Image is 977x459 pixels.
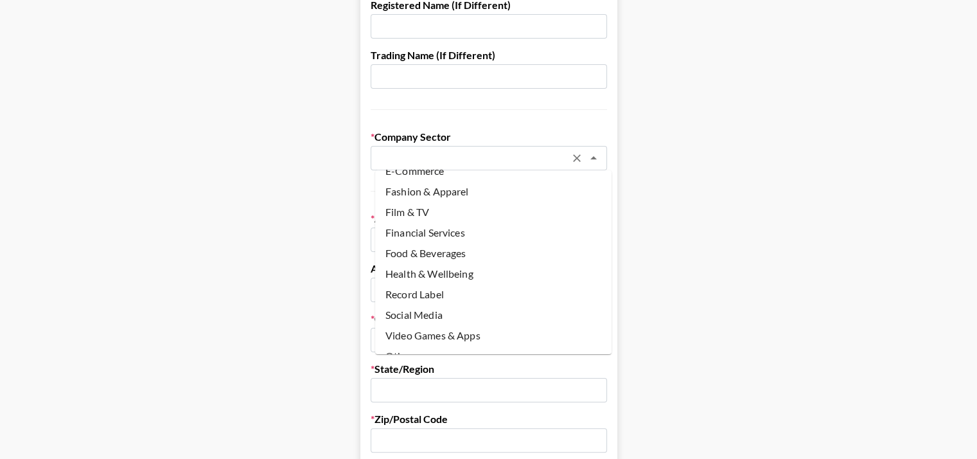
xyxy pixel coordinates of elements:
label: Company Sector [371,130,607,143]
label: City/Town [371,312,607,325]
li: Video Games & Apps [375,325,612,346]
li: Health & Wellbeing [375,264,612,284]
label: Address Line 1 [371,212,607,225]
label: Zip/Postal Code [371,413,607,426]
li: Fashion & Apparel [375,181,612,202]
li: Other [375,346,612,366]
li: Social Media [375,305,612,325]
button: Clear [568,149,586,167]
label: Address Line 2 [371,262,607,275]
label: State/Region [371,363,607,375]
button: Close [585,149,603,167]
li: E-Commerce [375,161,612,181]
li: Food & Beverages [375,243,612,264]
li: Film & TV [375,202,612,222]
label: Trading Name (If Different) [371,49,607,62]
li: Record Label [375,284,612,305]
li: Financial Services [375,222,612,243]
